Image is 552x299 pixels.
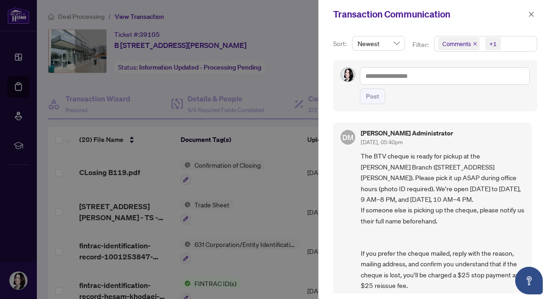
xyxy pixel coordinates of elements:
[473,41,477,46] span: close
[342,132,353,143] span: DM
[358,36,399,50] span: Newest
[438,37,480,50] span: Comments
[515,267,543,294] button: Open asap
[333,39,348,49] p: Sort:
[333,7,525,21] div: Transaction Communication
[442,39,471,48] span: Comments
[489,39,497,48] div: +1
[360,88,385,104] button: Post
[412,40,430,50] p: Filter:
[341,68,355,82] img: Profile Icon
[361,130,453,136] h5: [PERSON_NAME] Administrator
[361,139,403,146] span: [DATE], 05:40pm
[528,11,534,18] span: close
